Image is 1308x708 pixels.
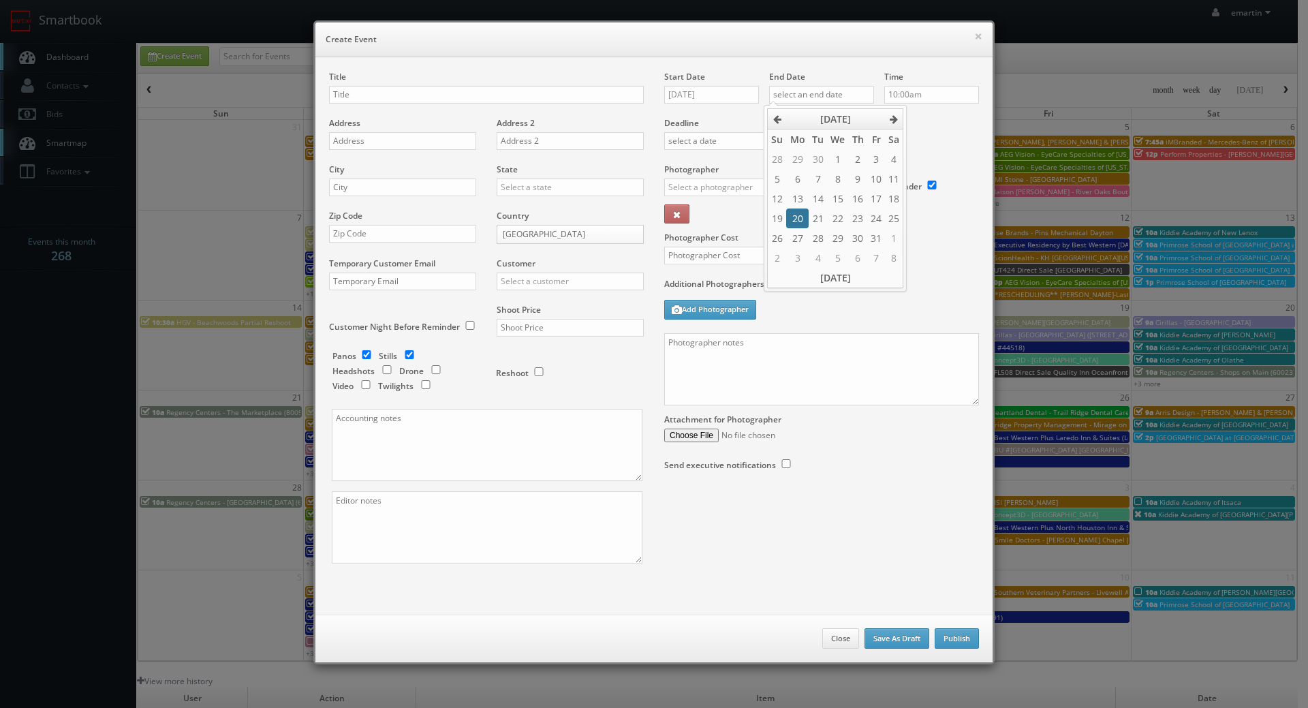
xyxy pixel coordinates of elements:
[849,209,867,228] td: 23
[326,33,982,46] h6: Create Event
[867,169,885,189] td: 10
[332,365,375,377] label: Headshots
[497,117,535,129] label: Address 2
[497,319,644,337] input: Shoot Price
[809,209,827,228] td: 21
[822,628,859,649] button: Close
[497,132,644,150] input: Address 2
[827,189,848,209] td: 15
[769,71,805,82] label: End Date
[329,71,346,82] label: Title
[329,210,362,221] label: Zip Code
[329,273,476,290] input: Temporary Email
[827,209,848,228] td: 22
[884,71,903,82] label: Time
[786,189,808,209] td: 13
[867,149,885,169] td: 3
[497,304,541,315] label: Shoot Price
[497,210,529,221] label: Country
[867,189,885,209] td: 17
[768,169,787,189] td: 5
[664,300,756,320] button: Add Photographer
[867,248,885,268] td: 7
[768,149,787,169] td: 28
[664,278,979,296] label: Additional Photographers
[885,189,903,209] td: 18
[827,129,848,150] th: We
[935,628,979,649] button: Publish
[654,232,989,243] label: Photographer Cost
[786,169,808,189] td: 6
[332,380,354,392] label: Video
[885,169,903,189] td: 11
[768,248,787,268] td: 2
[809,169,827,189] td: 7
[329,86,644,104] input: Title
[849,248,867,268] td: 6
[827,228,848,248] td: 29
[885,149,903,169] td: 4
[768,189,787,209] td: 12
[664,414,781,425] label: Attachment for Photographer
[497,179,644,196] input: Select a state
[786,228,808,248] td: 27
[496,367,529,379] label: Reshoot
[867,228,885,248] td: 31
[786,209,808,228] td: 20
[768,129,787,150] th: Su
[974,31,982,41] button: ×
[827,248,848,268] td: 5
[399,365,424,377] label: Drone
[497,225,644,244] a: [GEOGRAPHIC_DATA]
[768,228,787,248] td: 26
[849,228,867,248] td: 30
[786,248,808,268] td: 3
[329,179,476,196] input: City
[786,109,885,129] th: [DATE]
[329,225,476,243] input: Zip Code
[664,247,822,264] input: Photographer Cost
[867,129,885,150] th: Fr
[768,209,787,228] td: 19
[664,164,719,175] label: Photographer
[664,86,759,104] input: select a date
[497,273,644,290] input: Select a customer
[329,117,360,129] label: Address
[827,169,848,189] td: 8
[885,248,903,268] td: 8
[809,129,827,150] th: Tu
[664,71,705,82] label: Start Date
[664,459,776,471] label: Send executive notifications
[849,169,867,189] td: 9
[885,209,903,228] td: 25
[786,149,808,169] td: 29
[809,248,827,268] td: 4
[786,129,808,150] th: Mo
[664,132,766,150] input: select a date
[329,132,476,150] input: Address
[664,179,801,196] input: Select a photographer
[329,258,435,269] label: Temporary Customer Email
[885,129,903,150] th: Sa
[769,86,874,104] input: select an end date
[768,268,903,288] th: [DATE]
[849,149,867,169] td: 2
[497,164,518,175] label: State
[497,258,535,269] label: Customer
[332,350,356,362] label: Panos
[329,321,460,333] label: Customer Night Before Reminder
[329,164,344,175] label: City
[867,209,885,228] td: 24
[865,628,929,649] button: Save As Draft
[827,149,848,169] td: 1
[654,117,989,129] label: Deadline
[809,149,827,169] td: 30
[379,350,397,362] label: Stills
[503,226,625,243] span: [GEOGRAPHIC_DATA]
[809,189,827,209] td: 14
[809,228,827,248] td: 28
[378,380,414,392] label: Twilights
[849,129,867,150] th: Th
[849,189,867,209] td: 16
[885,228,903,248] td: 1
